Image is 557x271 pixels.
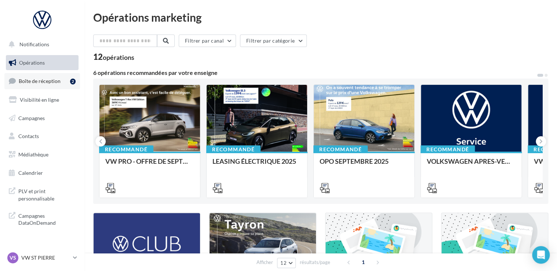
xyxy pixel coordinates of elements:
div: Recommandé [313,145,368,153]
div: 6 opérations recommandées par votre enseigne [93,70,536,76]
a: VS VW ST PIERRE [6,251,79,265]
a: Calendrier [4,165,80,181]
span: Opérations [19,59,45,66]
button: Filtrer par catégorie [240,35,307,47]
a: Visibilité en ligne [4,92,80,108]
a: Campagnes DataOnDemand [4,208,80,230]
div: opérations [103,54,134,61]
button: 12 [277,258,296,268]
span: Campagnes [18,115,45,121]
span: Notifications [19,41,49,47]
a: Médiathèque [4,147,80,162]
span: Contacts [18,133,39,139]
span: 12 [280,260,287,266]
div: VW PRO - OFFRE DE SEPTEMBRE 25 [105,158,194,172]
div: Open Intercom Messenger [532,246,550,264]
div: Recommandé [99,145,153,153]
span: PLV et print personnalisable [18,186,76,202]
a: Boîte de réception2 [4,73,80,89]
a: Campagnes [4,111,80,126]
div: 12 [93,53,134,61]
div: Recommandé [206,145,261,153]
div: LEASING ÉLECTRIQUE 2025 [212,158,301,172]
button: Filtrer par canal [179,35,236,47]
a: PLV et print personnalisable [4,183,80,205]
a: Contacts [4,129,80,144]
div: OPO SEPTEMBRE 2025 [320,158,408,172]
span: Médiathèque [18,151,48,158]
span: VS [10,254,16,261]
span: Campagnes DataOnDemand [18,211,76,227]
div: Opérations marketing [93,12,548,23]
a: Opérations [4,55,80,71]
span: 1 [357,256,369,268]
button: Notifications [4,37,77,52]
span: résultats/page [300,259,330,266]
span: Visibilité en ligne [20,97,59,103]
p: VW ST PIERRE [21,254,70,261]
span: Boîte de réception [19,78,61,84]
span: Calendrier [18,170,43,176]
div: Recommandé [421,145,475,153]
div: 2 [70,79,76,84]
div: VOLKSWAGEN APRES-VENTE [427,158,516,172]
span: Afficher [256,259,273,266]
